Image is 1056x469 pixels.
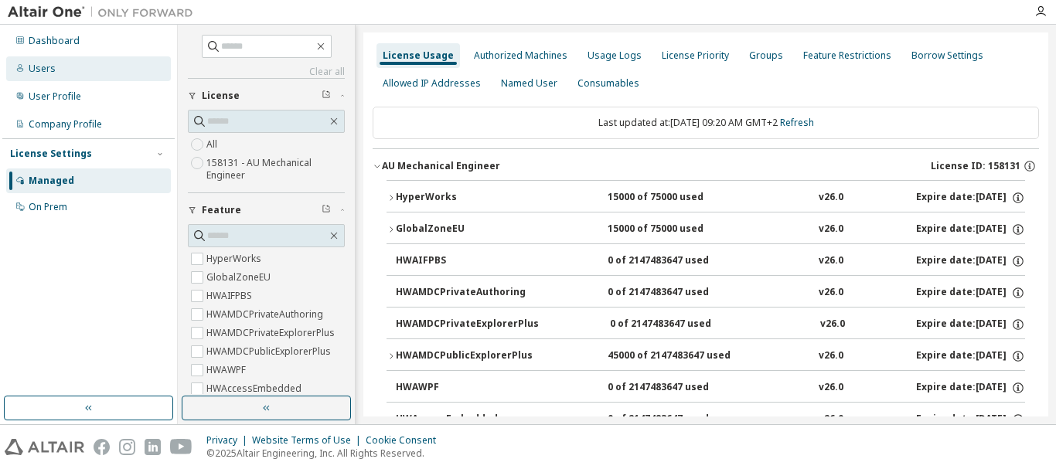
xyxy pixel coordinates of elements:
div: HWAMDCPrivateAuthoring [396,286,535,300]
div: Managed [29,175,74,187]
div: On Prem [29,201,67,213]
div: v26.0 [819,223,843,236]
div: v26.0 [819,349,843,363]
button: HWAIFPBS0 of 2147483647 usedv26.0Expire date:[DATE] [396,244,1025,278]
div: Borrow Settings [911,49,983,62]
label: HWAIFPBS [206,287,255,305]
div: Expire date: [DATE] [916,381,1025,395]
div: Company Profile [29,118,102,131]
span: Clear filter [322,204,331,216]
div: Cookie Consent [366,434,445,447]
div: License Usage [383,49,454,62]
div: HWAWPF [396,381,535,395]
span: Clear filter [322,90,331,102]
div: License Settings [10,148,92,160]
div: v26.0 [819,381,843,395]
div: Expire date: [DATE] [916,413,1025,427]
button: GlobalZoneEU15000 of 75000 usedv26.0Expire date:[DATE] [387,212,1025,246]
div: HyperWorks [396,191,535,205]
button: AU Mechanical EngineerLicense ID: 158131 [373,149,1039,183]
button: HWAWPF0 of 2147483647 usedv26.0Expire date:[DATE] [396,371,1025,405]
div: HWAccessEmbedded [396,413,535,427]
div: Groups [749,49,783,62]
button: HyperWorks15000 of 75000 usedv26.0Expire date:[DATE] [387,181,1025,215]
label: All [206,135,220,154]
div: HWAIFPBS [396,254,535,268]
div: Website Terms of Use [252,434,366,447]
span: License [202,90,240,102]
div: Usage Logs [588,49,642,62]
a: Refresh [780,116,814,129]
div: v26.0 [819,286,843,300]
div: 0 of 2147483647 used [608,413,747,427]
div: v26.0 [819,191,843,205]
div: Users [29,63,56,75]
div: GlobalZoneEU [396,223,535,236]
label: 158131 - AU Mechanical Engineer [206,154,345,185]
span: License ID: 158131 [931,160,1020,172]
div: Expire date: [DATE] [916,223,1025,236]
div: Last updated at: [DATE] 09:20 AM GMT+2 [373,107,1039,139]
div: v26.0 [819,254,843,268]
img: youtube.svg [170,439,192,455]
div: Expire date: [DATE] [916,254,1025,268]
label: HWAWPF [206,361,249,379]
div: Allowed IP Addresses [383,77,481,90]
div: 0 of 2147483647 used [610,318,749,331]
div: v26.0 [819,413,843,427]
div: AU Mechanical Engineer [382,160,500,172]
button: HWAccessEmbedded0 of 2147483647 usedv26.0Expire date:[DATE] [396,403,1025,437]
div: Dashboard [29,35,80,47]
div: 0 of 2147483647 used [608,381,747,395]
div: 0 of 2147483647 used [608,254,747,268]
label: HWAMDCPrivateExplorerPlus [206,324,338,342]
div: Expire date: [DATE] [916,191,1025,205]
button: HWAMDCPrivateAuthoring0 of 2147483647 usedv26.0Expire date:[DATE] [396,276,1025,310]
div: User Profile [29,90,81,103]
div: 15000 of 75000 used [608,191,747,205]
img: Altair One [8,5,201,20]
div: License Priority [662,49,729,62]
a: Clear all [188,66,345,78]
button: HWAMDCPublicExplorerPlus45000 of 2147483647 usedv26.0Expire date:[DATE] [387,339,1025,373]
div: Authorized Machines [474,49,567,62]
button: HWAMDCPrivateExplorerPlus0 of 2147483647 usedv26.0Expire date:[DATE] [396,308,1025,342]
div: Expire date: [DATE] [916,286,1025,300]
label: HWAMDCPublicExplorerPlus [206,342,334,361]
img: instagram.svg [119,439,135,455]
img: altair_logo.svg [5,439,84,455]
div: 15000 of 75000 used [608,223,747,236]
div: Expire date: [DATE] [916,318,1025,331]
div: 45000 of 2147483647 used [608,349,747,363]
p: © 2025 Altair Engineering, Inc. All Rights Reserved. [206,447,445,460]
div: 0 of 2147483647 used [608,286,747,300]
img: facebook.svg [94,439,110,455]
label: HWAMDCPrivateAuthoring [206,305,326,324]
div: Feature Restrictions [803,49,891,62]
img: linkedin.svg [145,439,161,455]
div: HWAMDCPrivateExplorerPlus [396,318,539,331]
label: HWAccessEmbedded [206,379,305,398]
label: GlobalZoneEU [206,268,274,287]
label: HyperWorks [206,250,264,268]
div: v26.0 [820,318,845,331]
div: HWAMDCPublicExplorerPlus [396,349,535,363]
button: Feature [188,193,345,227]
button: License [188,79,345,113]
div: Named User [501,77,557,90]
div: Privacy [206,434,252,447]
span: Feature [202,204,241,216]
div: Expire date: [DATE] [916,349,1025,363]
div: Consumables [577,77,639,90]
